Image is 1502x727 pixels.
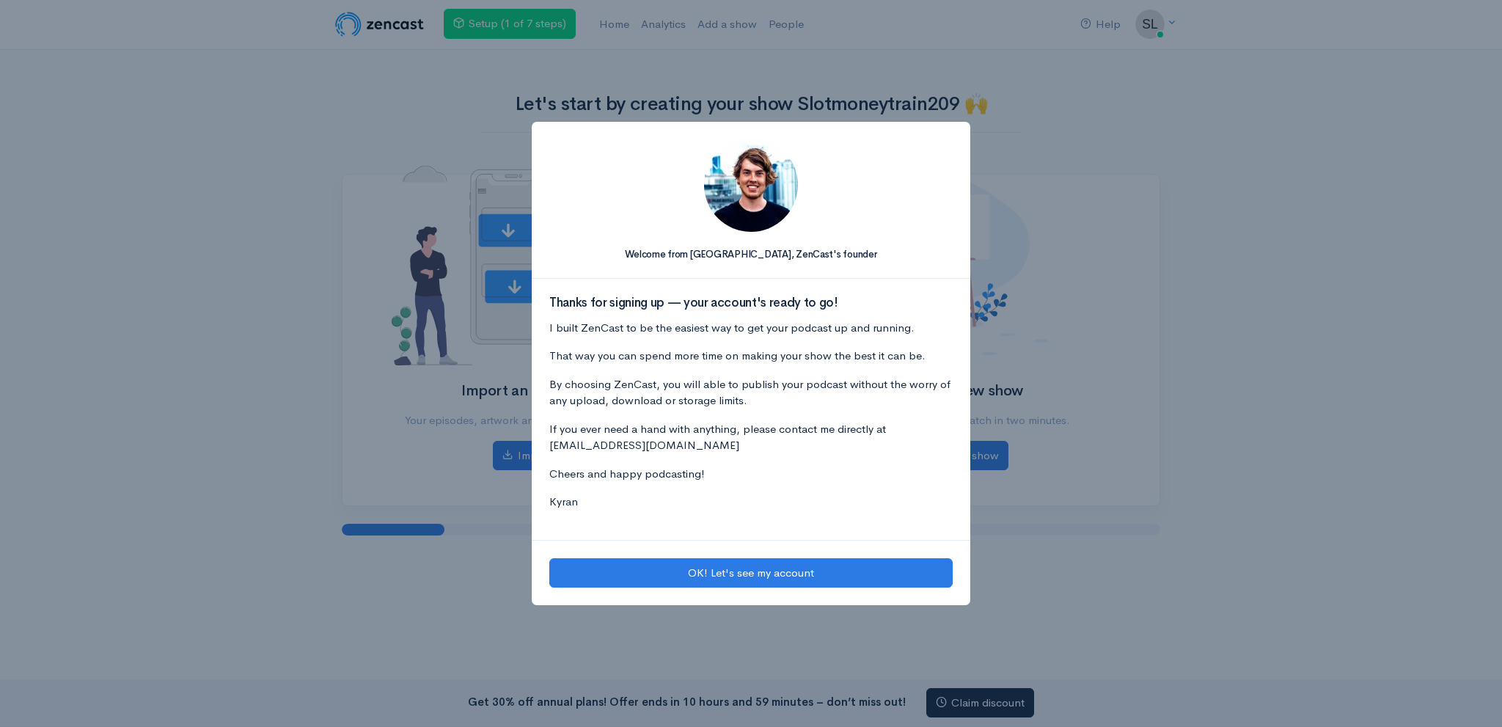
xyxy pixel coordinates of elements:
[549,421,953,454] p: If you ever need a hand with anything, please contact me directly at [EMAIL_ADDRESS][DOMAIN_NAME]
[549,249,953,260] h5: Welcome from [GEOGRAPHIC_DATA], ZenCast's founder
[549,558,953,588] button: OK! Let's see my account
[549,296,953,310] h3: Thanks for signing up — your account's ready to go!
[549,320,953,337] p: I built ZenCast to be the easiest way to get your podcast up and running.
[549,348,953,365] p: That way you can spend more time on making your show the best it can be.
[549,376,953,409] p: By choosing ZenCast, you will able to publish your podcast without the worry of any upload, downl...
[1452,677,1487,712] iframe: gist-messenger-bubble-iframe
[549,494,953,511] p: Kyran
[549,466,953,483] p: Cheers and happy podcasting!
